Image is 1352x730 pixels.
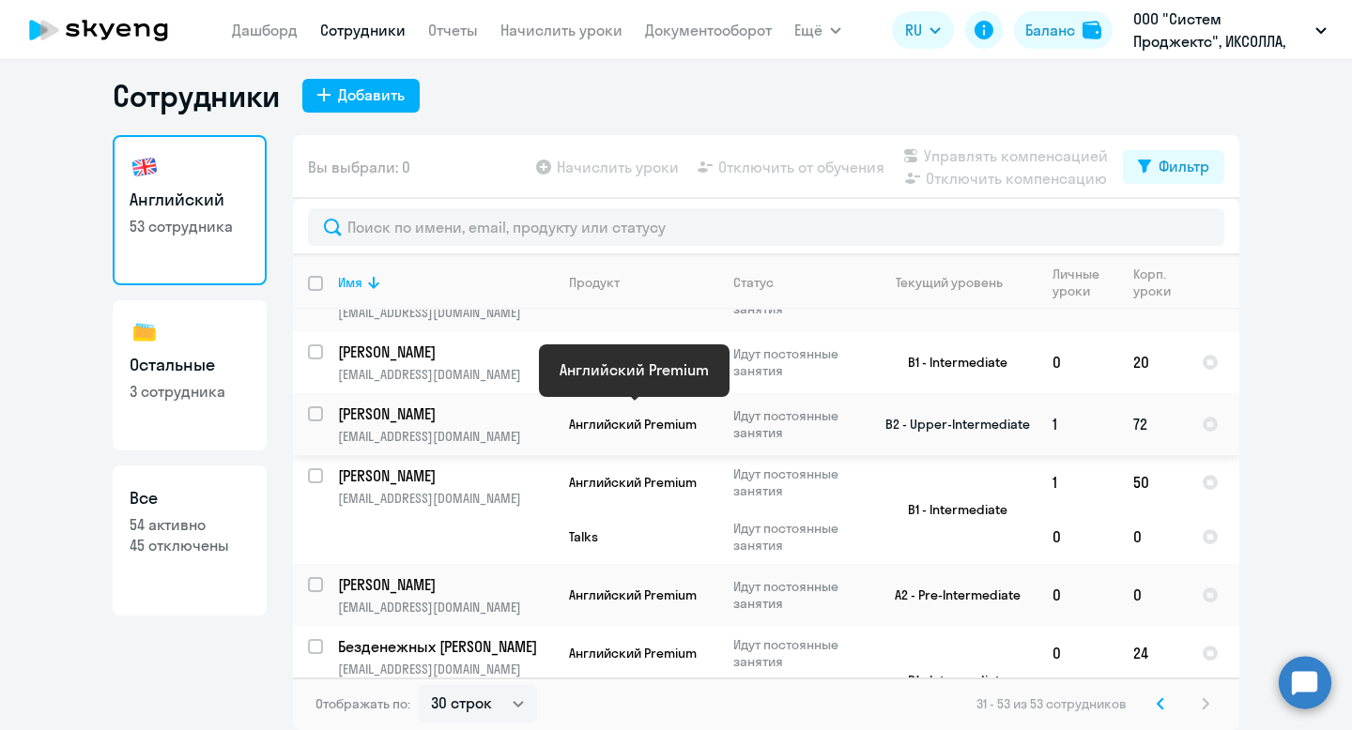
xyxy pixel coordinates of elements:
a: Все54 активно45 отключены [113,465,267,616]
td: 0 [1037,509,1118,564]
td: 72 [1118,393,1187,455]
span: RU [905,19,922,41]
p: [EMAIL_ADDRESS][DOMAIN_NAME] [338,304,553,321]
span: Talks [569,528,598,545]
p: [EMAIL_ADDRESS][DOMAIN_NAME] [338,490,553,507]
p: 53 сотрудника [130,216,250,236]
a: Безденежных [PERSON_NAME] [338,636,553,657]
p: ООО "Систем Проджектс", ИКСОЛЛА, ООО [1133,8,1308,53]
div: Английский Premium [560,358,709,381]
p: Идут постоянные занятия [733,578,862,612]
a: Начислить уроки [500,21,622,39]
p: [PERSON_NAME] [338,403,550,424]
p: [EMAIL_ADDRESS][DOMAIN_NAME] [338,661,553,677]
td: 0 [1037,331,1118,393]
a: [PERSON_NAME] [338,403,553,424]
a: Дашборд [232,21,298,39]
p: Идут постоянные занятия [733,636,862,670]
button: RU [892,11,954,49]
td: 0 [1037,626,1118,680]
img: balance [1083,21,1101,39]
div: Фильтр [1159,155,1209,177]
p: [EMAIL_ADDRESS][DOMAIN_NAME] [338,599,553,616]
td: A2 - Pre-Intermediate [863,564,1037,626]
div: Продукт [569,274,620,291]
div: Добавить [338,84,405,106]
div: Статус [733,274,774,291]
button: Фильтр [1123,150,1224,184]
h1: Сотрудники [113,77,280,114]
p: 3 сотрудника [130,381,250,402]
img: others [130,317,160,347]
div: Имя [338,274,553,291]
div: Имя [338,274,362,291]
p: [EMAIL_ADDRESS][DOMAIN_NAME] [338,366,553,383]
h3: Английский [130,188,250,212]
p: [PERSON_NAME] [338,465,550,486]
span: Вы выбрали: 0 [308,156,410,178]
a: Сотрудники [320,21,406,39]
button: Балансbalance [1014,11,1113,49]
td: 50 [1118,455,1187,509]
span: Английский Premium [569,474,697,491]
p: 54 активно [130,514,250,535]
input: Поиск по имени, email, продукту или статусу [308,208,1224,246]
p: Идут постоянные занятия [733,407,862,441]
div: Текущий уровень [878,274,1037,291]
td: B2 - Upper-Intermediate [863,393,1037,455]
a: Отчеты [428,21,478,39]
p: Безденежных [PERSON_NAME] [338,636,550,657]
span: 31 - 53 из 53 сотрудников [976,695,1127,712]
a: Остальные3 сотрудника [113,300,267,450]
p: 45 отключены [130,535,250,555]
a: Документооборот [645,21,772,39]
p: [PERSON_NAME] [338,574,550,595]
span: Английский Premium [569,645,697,662]
td: 24 [1118,626,1187,680]
td: 20 [1118,331,1187,393]
button: ООО "Систем Проджектс", ИКСОЛЛА, ООО [1124,8,1336,53]
p: Идут постоянные занятия [733,345,862,379]
a: Английский53 сотрудника [113,135,267,285]
a: [PERSON_NAME] [338,342,553,362]
td: 0 [1037,564,1118,626]
a: [PERSON_NAME] [338,465,553,486]
td: 1 [1037,393,1118,455]
span: Отображать по: [315,695,410,712]
td: 0 [1118,564,1187,626]
p: [EMAIL_ADDRESS][DOMAIN_NAME] [338,428,553,445]
a: [PERSON_NAME] [338,574,553,595]
button: Ещё [794,11,841,49]
h3: Все [130,486,250,510]
span: Английский Premium [569,416,697,433]
span: Английский Premium [569,586,697,603]
button: Добавить [302,79,420,113]
div: Текущий уровень [896,274,1003,291]
p: Идут постоянные занятия [733,520,862,554]
h3: Остальные [130,353,250,377]
p: [PERSON_NAME] [338,342,550,362]
div: Личные уроки [1052,266,1117,299]
img: english [130,152,160,182]
td: 0 [1118,509,1187,564]
span: Ещё [794,19,822,41]
td: B1 - Intermediate [863,455,1037,564]
div: Корп. уроки [1133,266,1186,299]
p: Идут постоянные занятия [733,465,862,499]
td: 1 [1037,455,1118,509]
div: Баланс [1025,19,1075,41]
td: B1 - Intermediate [863,331,1037,393]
